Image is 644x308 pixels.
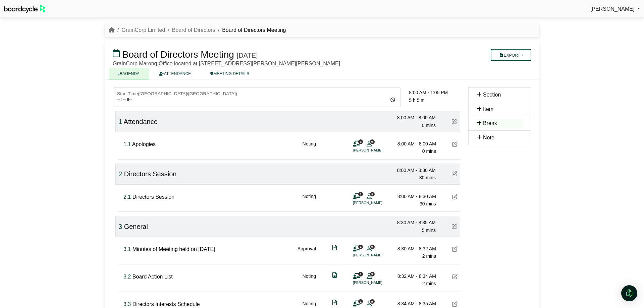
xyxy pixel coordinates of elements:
span: Apologies [132,141,156,147]
span: 1 [358,192,363,196]
a: AGENDA [109,68,149,79]
span: 1 [358,272,363,276]
span: 9 [370,139,375,144]
span: 0 mins [422,148,436,154]
span: 30 mins [420,201,436,206]
span: 2 mins [422,281,436,286]
span: 5 h 5 m [409,98,425,103]
div: Approval [298,245,316,260]
span: Directors Interests Schedule [132,301,200,307]
span: 9 [370,192,375,196]
div: 8:00 AM - 8:30 AM [389,193,436,200]
div: Open Intercom Messenger [621,285,637,301]
span: Attendance [124,118,158,125]
span: Section [483,92,501,98]
span: Item [483,106,493,112]
span: Note [483,135,494,140]
div: 8:00 AM - 8:00 AM [389,140,436,147]
span: 9 [370,272,375,276]
div: 8:00 AM - 8:30 AM [389,167,436,174]
div: [DATE] [237,51,258,59]
span: Break [483,120,497,126]
span: Click to fine tune number [123,274,131,280]
div: Noting [303,193,316,208]
span: 1 [358,245,363,249]
span: Click to fine tune number [118,118,122,125]
li: [PERSON_NAME] [353,200,403,206]
div: 8:34 AM - 8:35 AM [389,300,436,307]
a: MEETING DETAILS [201,68,259,79]
span: Click to fine tune number [118,170,122,178]
span: 9 [370,245,375,249]
li: [PERSON_NAME] [353,147,403,153]
span: [PERSON_NAME] [590,6,635,12]
span: Click to fine tune number [118,223,122,230]
div: 8:00 AM - 8:00 AM [389,114,436,121]
span: Click to fine tune number [123,246,131,252]
span: Click to fine tune number [123,301,131,307]
span: Board of Directors Meeting [122,49,234,60]
span: 1 [358,299,363,304]
li: [PERSON_NAME] [353,252,403,258]
span: Board Action List [132,274,173,280]
nav: breadcrumb [109,26,286,35]
span: General [124,223,148,230]
a: Board of Directors [172,27,215,33]
img: BoardcycleBlackGreen-aaafeed430059cb809a45853b8cf6d952af9d84e6e89e1f1685b34bfd5cb7d64.svg [4,5,46,13]
span: Directors Session [124,170,177,178]
span: 2 mins [422,253,436,259]
span: 9 [370,299,375,304]
a: GrainCorp Limited [121,27,165,33]
span: Directors Session [132,194,174,200]
span: GrainCorp Marong Office located at [STREET_ADDRESS][PERSON_NAME][PERSON_NAME] [113,61,340,66]
div: 8:32 AM - 8:34 AM [389,272,436,280]
span: Click to fine tune number [123,194,131,200]
div: Noting [303,272,316,288]
a: [PERSON_NAME] [590,5,640,13]
div: Noting [303,140,316,155]
span: 0 mins [422,123,436,128]
button: Export [491,49,531,61]
span: 1 [358,139,363,144]
div: 8:00 AM - 1:05 PM [409,89,460,96]
div: 8:30 AM - 8:32 AM [389,245,436,252]
li: Board of Directors Meeting [215,26,286,35]
span: Minutes of Meeting held on [DATE] [132,246,215,252]
li: [PERSON_NAME] [353,280,403,286]
span: 5 mins [422,228,436,233]
div: 8:30 AM - 8:35 AM [389,219,436,226]
a: ATTENDANCE [149,68,201,79]
span: 30 mins [419,175,436,180]
span: Click to fine tune number [123,141,131,147]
